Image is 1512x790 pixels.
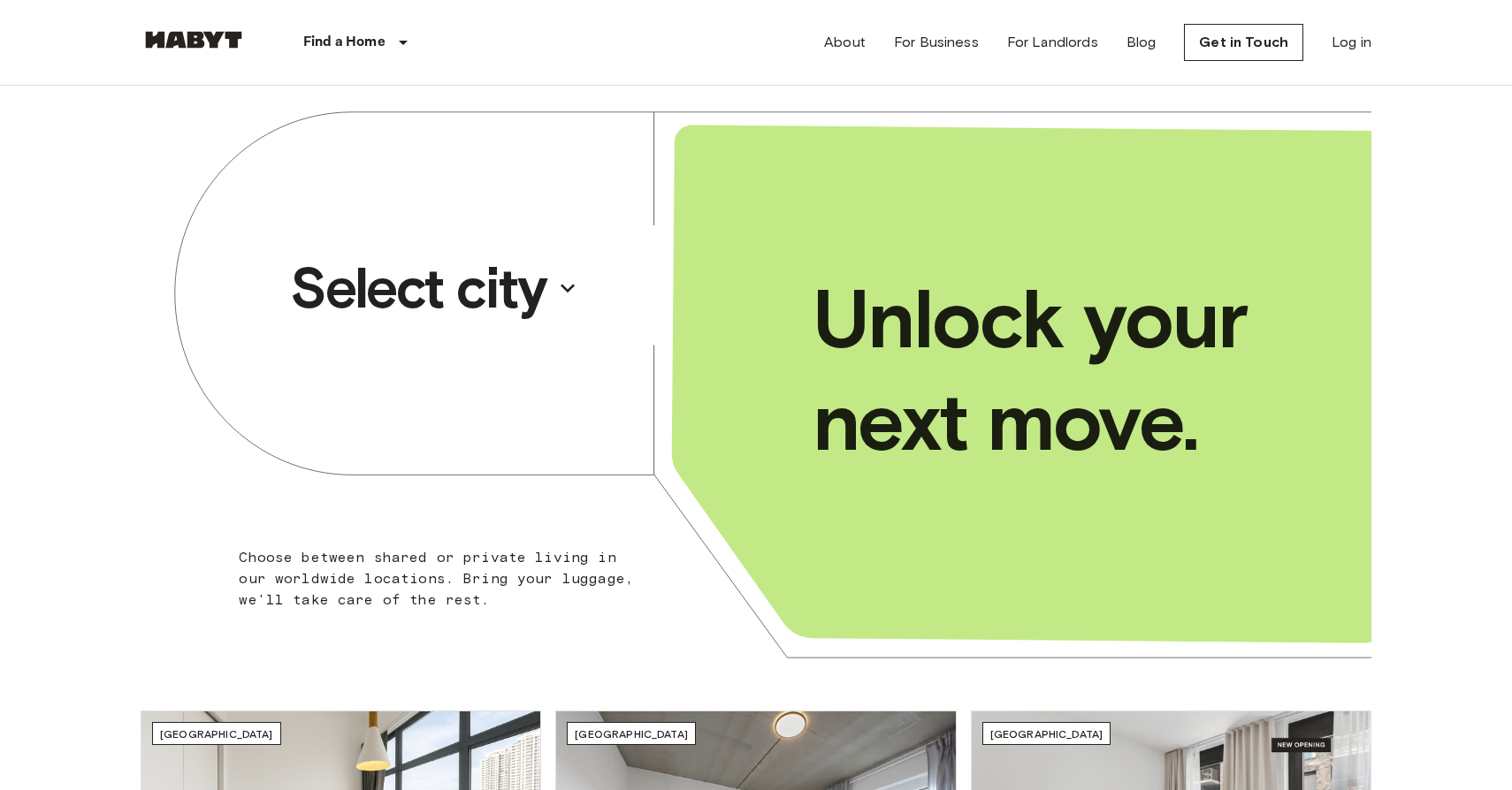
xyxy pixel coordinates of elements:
a: Get in Touch [1184,24,1303,61]
p: Select city [290,253,546,323]
a: For Landlords [1007,32,1098,53]
span: [GEOGRAPHIC_DATA] [160,727,273,741]
p: Choose between shared or private living in our worldwide locations. Bring your luggage, we'll tak... [239,547,645,611]
span: [GEOGRAPHIC_DATA] [575,727,688,741]
button: Select city [283,247,585,329]
a: For Business [894,32,979,53]
p: Unlock your next move. [813,268,1343,473]
p: Find a Home [303,32,386,53]
a: Blog [1126,32,1157,53]
a: About [824,32,866,53]
a: Log in [1332,32,1371,53]
span: [GEOGRAPHIC_DATA] [990,727,1103,741]
img: Habyt [141,31,247,49]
